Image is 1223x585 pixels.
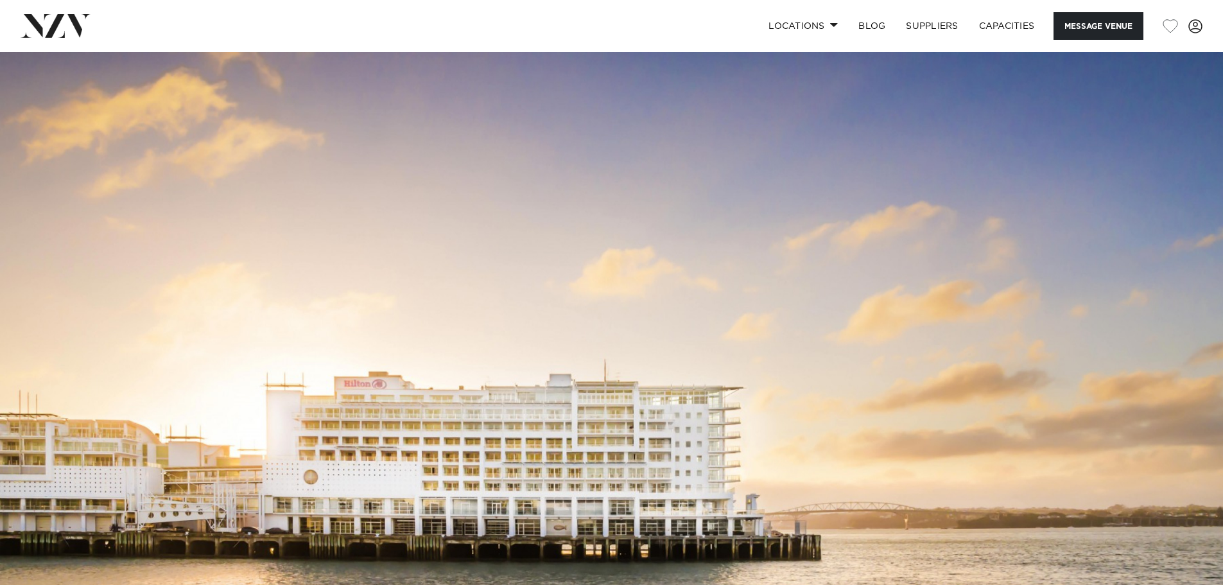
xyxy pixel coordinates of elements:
a: SUPPLIERS [896,12,968,40]
img: nzv-logo.png [21,14,91,37]
a: Capacities [969,12,1045,40]
a: Locations [758,12,848,40]
a: BLOG [848,12,896,40]
button: Message Venue [1054,12,1143,40]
